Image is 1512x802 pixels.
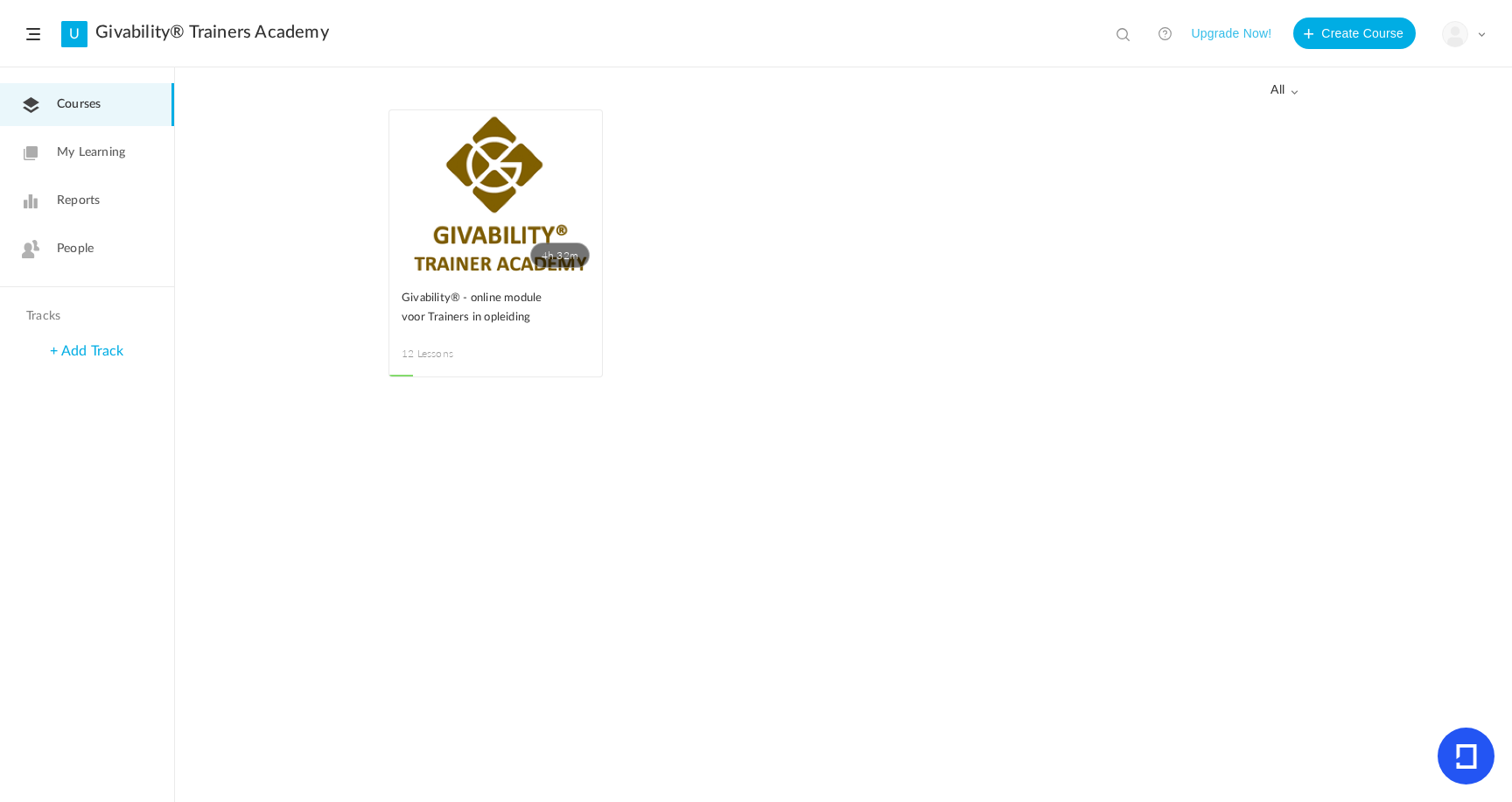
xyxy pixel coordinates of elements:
span: Reports [57,192,100,210]
span: People [57,240,94,258]
a: U [61,21,87,47]
a: Givability® Trainers Academy [95,22,329,43]
span: My Learning [57,144,125,162]
a: Givability® - online module voor Trainers in opleiding [402,289,590,328]
h4: Tracks [26,309,143,324]
span: Givability® - online module voor Trainers in opleiding [402,289,563,327]
span: 12 Lessons [402,346,496,362]
a: 4h 32m [389,110,602,277]
a: + Add Track [50,344,123,358]
span: Courses [57,95,101,114]
span: 4h 32m [530,243,590,268]
img: user-image.png [1443,22,1467,46]
button: Upgrade Now! [1191,18,1271,49]
span: all [1270,83,1298,98]
button: Create Course [1293,18,1416,49]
